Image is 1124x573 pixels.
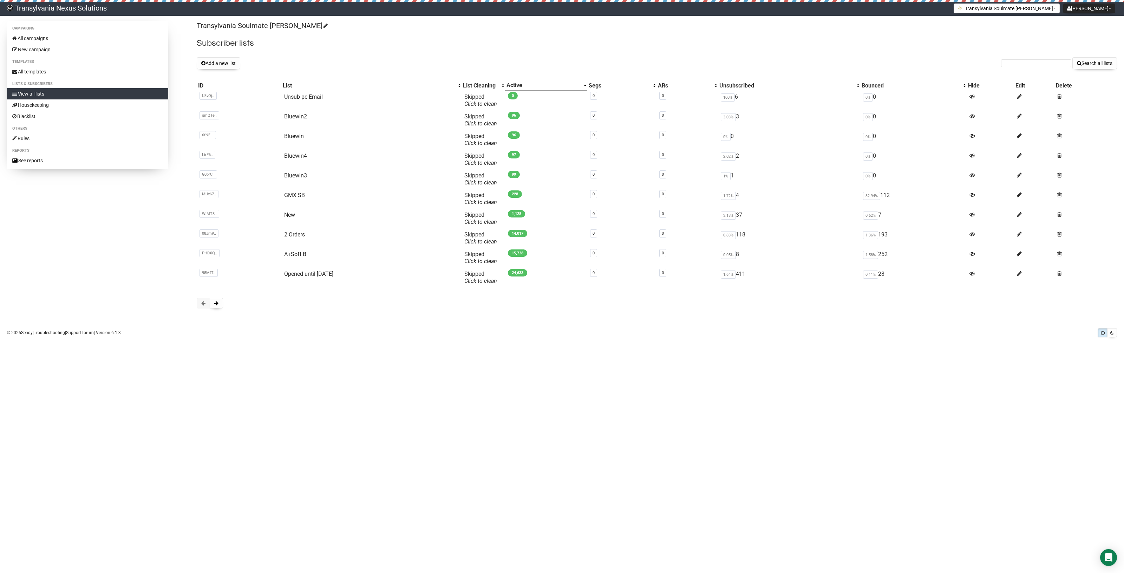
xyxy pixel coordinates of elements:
[954,4,1060,13] button: Transylvania Soulmate [PERSON_NAME]
[860,169,967,189] td: 0
[200,151,215,159] span: LirF6..
[860,209,967,228] td: 7
[587,80,657,91] th: Segs: No sort applied, activate to apply an ascending sort
[662,271,664,275] a: 0
[863,152,873,161] span: 0%
[7,133,168,144] a: Rules
[593,172,595,177] a: 0
[505,80,587,91] th: Active: Ascending sort applied, activate to apply a descending sort
[7,124,168,133] li: Others
[1063,4,1115,13] button: [PERSON_NAME]
[967,80,1014,91] th: Hide: No sort applied, sorting is disabled
[662,93,664,98] a: 0
[718,169,860,189] td: 1
[464,211,497,225] span: Skipped
[284,211,295,218] a: New
[593,152,595,157] a: 0
[284,113,307,120] a: Bluewin2
[863,133,873,141] span: 0%
[200,92,217,100] span: U3vOj..
[593,271,595,275] a: 0
[721,211,736,220] span: 3.18%
[656,80,718,91] th: ARs: No sort applied, activate to apply an ascending sort
[284,231,305,238] a: 2 Orders
[658,82,711,89] div: ARs
[718,228,860,248] td: 118
[464,231,497,245] span: Skipped
[283,82,455,89] div: List
[719,82,853,89] div: Unsubscribed
[508,210,525,217] span: 1,128
[7,99,168,111] a: Housekeeping
[463,82,498,89] div: List Cleaning
[198,82,280,89] div: ID
[464,219,497,225] a: Click to clean
[718,110,860,130] td: 3
[197,80,281,91] th: ID: No sort applied, sorting is disabled
[284,93,323,100] a: Unsub pe Email
[464,238,497,245] a: Click to clean
[464,251,497,265] span: Skipped
[863,192,880,200] span: 32.94%
[66,330,94,335] a: Support forum
[968,82,1013,89] div: Hide
[464,152,497,166] span: Skipped
[200,170,217,178] span: G0prC..
[718,150,860,169] td: 2
[721,152,736,161] span: 2.02%
[508,92,518,99] span: 0
[464,159,497,166] a: Click to clean
[860,110,967,130] td: 0
[200,269,218,277] span: 95MfT..
[863,271,878,279] span: 0.11%
[464,271,497,284] span: Skipped
[34,330,65,335] a: Troubleshooting
[464,120,497,127] a: Click to clean
[718,91,860,110] td: 6
[7,111,168,122] a: Blacklist
[863,211,878,220] span: 0.62%
[284,271,333,277] a: Opened until [DATE]
[593,231,595,236] a: 0
[860,91,967,110] td: 0
[860,80,967,91] th: Bounced: No sort applied, activate to apply an ascending sort
[464,100,497,107] a: Click to clean
[718,209,860,228] td: 37
[21,330,33,335] a: Sendy
[718,80,860,91] th: Unsubscribed: No sort applied, activate to apply an ascending sort
[464,278,497,284] a: Click to clean
[860,228,967,248] td: 193
[464,258,497,265] a: Click to clean
[464,179,497,186] a: Click to clean
[862,82,960,89] div: Bounced
[721,172,731,180] span: 1%
[7,33,168,44] a: All campaigns
[958,5,963,11] img: 1.png
[593,133,595,137] a: 0
[721,113,736,121] span: 3.03%
[7,155,168,166] a: See reports
[197,57,240,69] button: Add a new list
[860,130,967,150] td: 0
[593,93,595,98] a: 0
[200,111,219,119] span: qmQTe..
[593,192,595,196] a: 0
[507,82,580,89] div: Active
[197,37,1117,50] h2: Subscriber lists
[863,231,878,239] span: 1.36%
[662,192,664,196] a: 0
[593,251,595,255] a: 0
[284,172,307,179] a: Bluewin3
[508,249,527,257] span: 15,738
[464,140,497,146] a: Click to clean
[662,152,664,157] a: 0
[284,192,305,198] a: GMX SB
[863,172,873,180] span: 0%
[662,211,664,216] a: 0
[718,189,860,209] td: 4
[508,112,520,119] span: 96
[1056,82,1116,89] div: Delete
[7,58,168,66] li: Templates
[508,230,527,237] span: 14,017
[464,113,497,127] span: Skipped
